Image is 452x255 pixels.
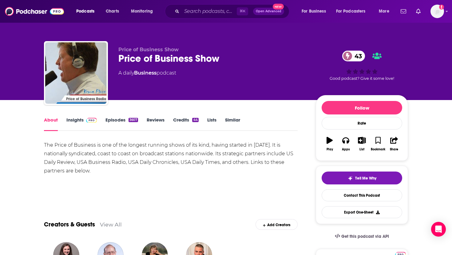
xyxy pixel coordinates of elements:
span: Charts [106,7,119,16]
button: open menu [297,6,334,16]
div: 43Good podcast? Give it some love! [316,47,408,85]
a: Reviews [147,117,165,131]
div: Play [327,148,333,151]
svg: Add a profile image [439,5,444,10]
a: Creators & Guests [44,221,95,228]
div: Rate [322,117,402,129]
a: Business [134,70,157,76]
a: Lists [207,117,216,131]
span: Good podcast? Give it some love! [330,76,394,81]
span: ⌘ K [237,7,248,15]
div: List [359,148,364,151]
div: Bookmark [371,148,385,151]
button: Share [386,133,402,155]
button: open menu [375,6,397,16]
span: Price of Business Show [118,47,179,52]
a: View All [100,221,122,228]
span: Logged in as KCarter [430,5,444,18]
span: For Business [302,7,326,16]
a: Show notifications dropdown [398,6,409,17]
a: Charts [102,6,123,16]
span: Get this podcast via API [341,234,389,239]
span: Podcasts [76,7,94,16]
img: tell me why sparkle [348,176,353,181]
a: Episodes3607 [105,117,138,131]
a: About [44,117,58,131]
div: Search podcasts, credits, & more... [171,4,295,18]
button: Bookmark [370,133,386,155]
a: Show notifications dropdown [414,6,423,17]
div: Open Intercom Messenger [431,222,446,237]
span: New [273,4,284,10]
button: Follow [322,101,402,114]
button: Open AdvancedNew [253,8,284,15]
button: open menu [72,6,102,16]
button: Show profile menu [430,5,444,18]
div: A daily podcast [118,69,176,77]
a: Contact This Podcast [322,189,402,201]
div: Add Creators [256,219,298,230]
div: Share [390,148,398,151]
a: 43 [342,51,365,61]
div: Apps [342,148,350,151]
span: Open Advanced [256,10,281,13]
button: Apps [338,133,354,155]
button: tell me why sparkleTell Me Why [322,172,402,184]
a: Get this podcast via API [330,229,394,244]
button: Export One-Sheet [322,206,402,218]
img: Price of Business Show [45,42,107,104]
span: 43 [348,51,365,61]
a: Similar [225,117,240,131]
img: Podchaser - Follow, Share and Rate Podcasts [5,6,64,17]
div: The Price of Business is one of the longest running shows of its kind, having started in [DATE]. ... [44,141,298,175]
span: For Podcasters [336,7,366,16]
img: Podchaser Pro [86,118,97,123]
button: open menu [332,6,375,16]
span: More [379,7,389,16]
div: 3607 [129,118,138,122]
div: 44 [192,118,198,122]
img: User Profile [430,5,444,18]
button: List [354,133,370,155]
span: Tell Me Why [355,176,376,181]
a: InsightsPodchaser Pro [66,117,97,131]
input: Search podcasts, credits, & more... [182,6,237,16]
button: open menu [127,6,161,16]
a: Credits44 [173,117,198,131]
button: Play [322,133,338,155]
span: Monitoring [131,7,153,16]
